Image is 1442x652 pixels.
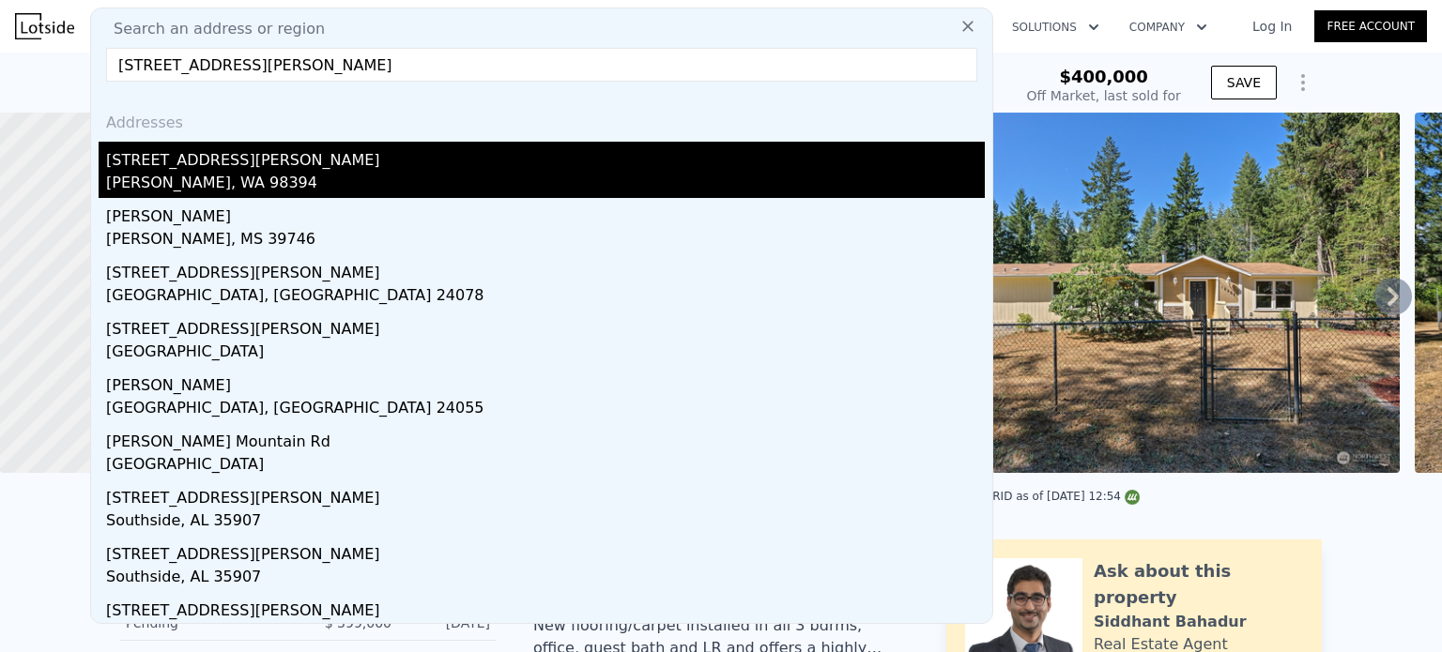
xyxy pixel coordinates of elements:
[859,113,1400,473] img: Sale: 122594506 Parcel: 100560909
[106,228,985,254] div: [PERSON_NAME], MS 39746
[106,341,985,367] div: [GEOGRAPHIC_DATA]
[1094,558,1303,611] div: Ask about this property
[106,622,985,648] div: Hiddenite, NC 28636
[106,592,985,622] div: [STREET_ADDRESS][PERSON_NAME]
[997,10,1114,44] button: Solutions
[106,509,985,536] div: Southside, AL 35907
[106,479,985,509] div: [STREET_ADDRESS][PERSON_NAME]
[1094,611,1247,633] div: Siddhant Bahadur
[1284,64,1322,101] button: Show Options
[106,172,985,198] div: [PERSON_NAME], WA 98394
[99,97,985,142] div: Addresses
[1211,66,1277,99] button: SAVE
[106,397,985,423] div: [GEOGRAPHIC_DATA], [GEOGRAPHIC_DATA] 24055
[99,18,325,40] span: Search an address or region
[106,48,977,82] input: Enter an address, city, region, neighborhood or zip code
[1125,490,1140,505] img: NWMLS Logo
[106,284,985,311] div: [GEOGRAPHIC_DATA], [GEOGRAPHIC_DATA] 24078
[15,13,74,39] img: Lotside
[106,142,985,172] div: [STREET_ADDRESS][PERSON_NAME]
[1114,10,1222,44] button: Company
[106,423,985,453] div: [PERSON_NAME] Mountain Rd
[106,566,985,592] div: Southside, AL 35907
[1027,86,1181,105] div: Off Market, last sold for
[106,367,985,397] div: [PERSON_NAME]
[106,198,985,228] div: [PERSON_NAME]
[106,311,985,341] div: [STREET_ADDRESS][PERSON_NAME]
[1230,17,1314,36] a: Log In
[106,453,985,479] div: [GEOGRAPHIC_DATA]
[1314,10,1427,42] a: Free Account
[1059,67,1148,86] span: $400,000
[106,536,985,566] div: [STREET_ADDRESS][PERSON_NAME]
[106,254,985,284] div: [STREET_ADDRESS][PERSON_NAME]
